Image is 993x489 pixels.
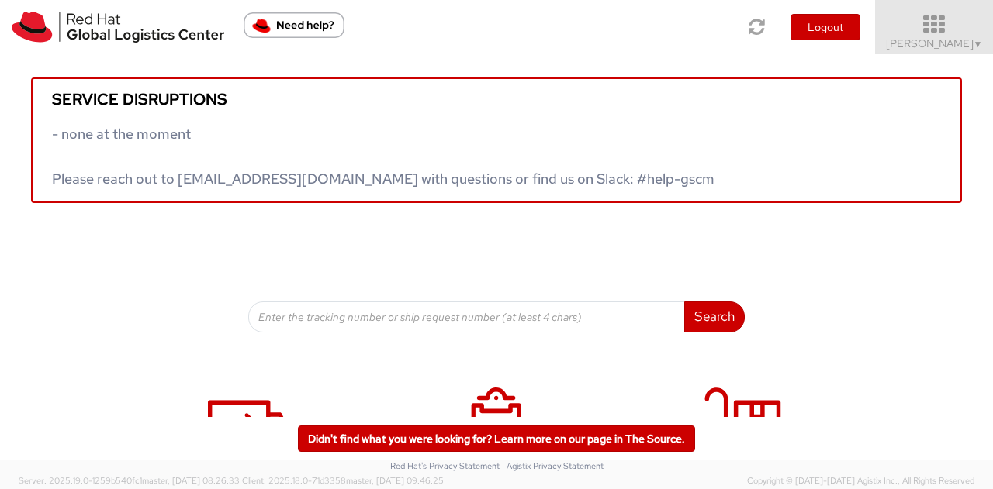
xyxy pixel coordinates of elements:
a: Red Hat's Privacy Statement [390,460,500,471]
button: Logout [791,14,860,40]
img: rh-logistics-00dfa346123c4ec078e1.svg [12,12,224,43]
h5: Service disruptions [52,91,941,108]
a: Didn't find what you were looking for? Learn more on our page in The Source. [298,425,695,452]
span: master, [DATE] 08:26:33 [142,475,240,486]
a: | Agistix Privacy Statement [502,460,604,471]
span: Copyright © [DATE]-[DATE] Agistix Inc., All Rights Reserved [747,475,974,487]
span: Server: 2025.19.0-1259b540fc1 [19,475,240,486]
span: ▼ [974,38,983,50]
input: Enter the tracking number or ship request number (at least 4 chars) [248,301,685,332]
button: Search [684,301,745,332]
button: Need help? [244,12,344,38]
span: master, [DATE] 09:46:25 [346,475,444,486]
span: Client: 2025.18.0-71d3358 [242,475,444,486]
a: Service disruptions - none at the moment Please reach out to [EMAIL_ADDRESS][DOMAIN_NAME] with qu... [31,77,962,203]
span: - none at the moment Please reach out to [EMAIL_ADDRESS][DOMAIN_NAME] with questions or find us o... [52,125,714,188]
span: [PERSON_NAME] [886,36,983,50]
